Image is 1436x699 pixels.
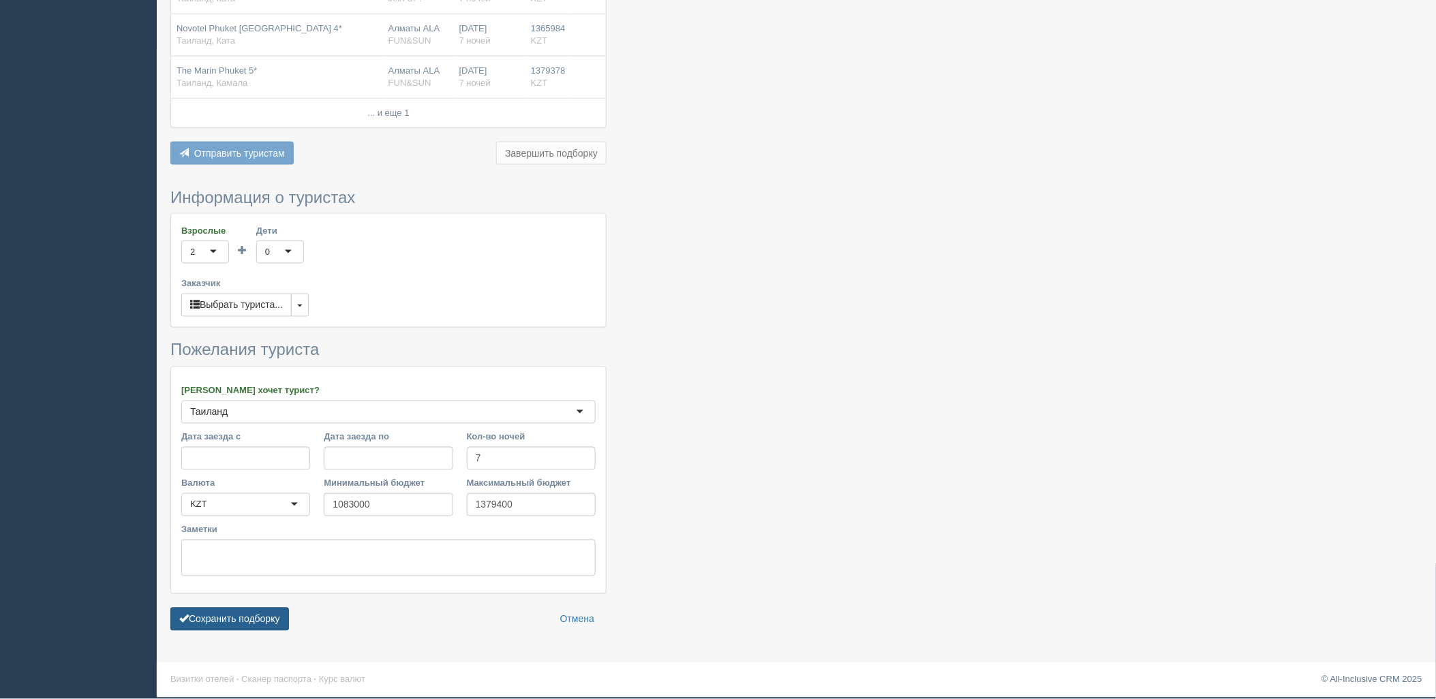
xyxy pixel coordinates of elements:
[531,78,548,88] span: KZT
[241,674,311,685] a: Сканер паспорта
[319,674,365,685] a: Курс валют
[459,35,491,46] span: 7 ночей
[467,477,596,490] label: Максимальный бюджет
[181,277,596,290] label: Заказчик
[388,22,448,48] div: Алматы ALA
[177,23,342,33] span: Novotel Phuket [GEOGRAPHIC_DATA] 4*
[181,523,596,536] label: Заметки
[170,608,289,631] button: Сохранить подборку
[177,65,258,76] span: The Marin Phuket 5*
[177,78,247,88] span: Таиланд, Камала
[181,224,229,237] label: Взрослые
[459,65,520,90] div: [DATE]
[459,78,491,88] span: 7 ночей
[265,245,270,259] div: 0
[467,431,596,444] label: Кол-во ночей
[170,674,234,685] a: Визитки отелей
[190,405,228,419] div: Таиланд
[170,341,319,359] span: Пожелания туриста
[459,22,520,48] div: [DATE]
[1322,674,1422,685] a: © All-Inclusive CRM 2025
[314,674,317,685] span: ·
[388,65,448,90] div: Алматы ALA
[236,674,239,685] span: ·
[190,245,195,259] div: 2
[531,23,566,33] span: 1365984
[181,384,596,397] label: [PERSON_NAME] хочет турист?
[388,35,431,46] span: FUN&SUN
[388,78,431,88] span: FUN&SUN
[256,224,304,237] label: Дети
[170,142,294,165] button: Отправить туристам
[181,294,292,317] button: Выбрать туриста...
[496,142,607,165] button: Завершить подборку
[190,498,207,512] div: KZT
[551,608,603,631] a: Отмена
[177,35,235,46] span: Таиланд, Ката
[531,65,566,76] span: 1379378
[181,431,310,444] label: Дата заезда с
[324,477,453,490] label: Минимальный бюджет
[531,35,548,46] span: KZT
[181,477,310,490] label: Валюта
[194,148,285,159] span: Отправить туристам
[324,431,453,444] label: Дата заезда по
[171,98,606,127] td: ... и еще 1
[170,189,607,206] h3: Информация о туристах
[467,447,596,470] input: 7-10 или 7,10,14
